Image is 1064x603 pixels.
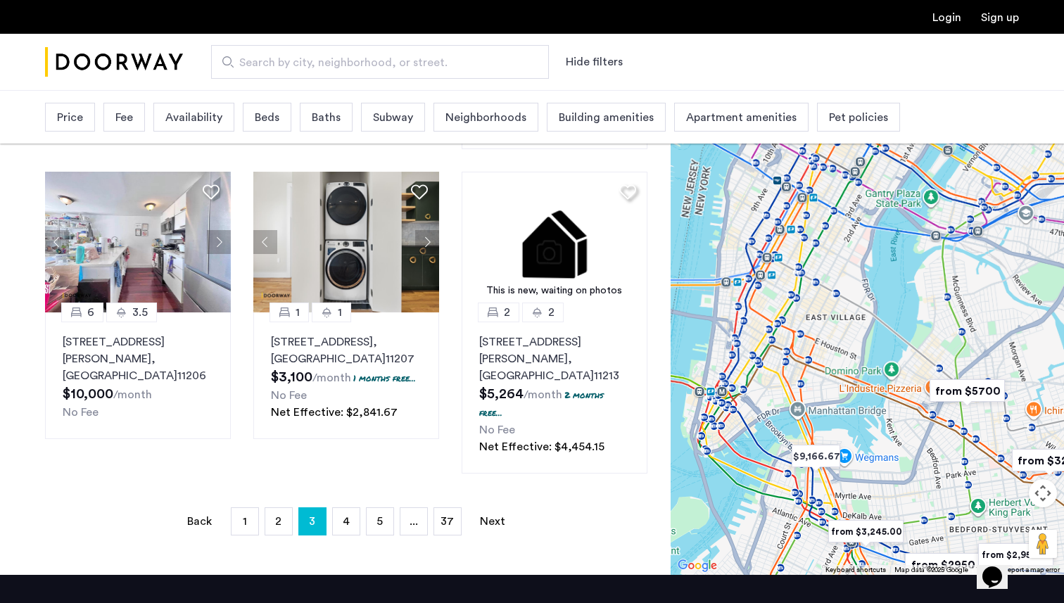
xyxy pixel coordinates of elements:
[973,539,1059,571] div: from $2,953.92
[479,424,515,436] span: No Fee
[894,566,968,573] span: Map data ©2025 Google
[373,109,413,126] span: Subway
[1003,565,1060,575] a: Report a map error
[977,547,1022,589] iframe: chat widget
[87,304,94,321] span: 6
[211,45,549,79] input: Apartment Search
[686,109,797,126] span: Apartment amenities
[479,508,507,535] a: Next
[899,549,986,580] div: from $2950
[312,372,351,383] sub: /month
[479,387,524,401] span: $5,264
[566,53,623,70] button: Show or hide filters
[57,109,83,126] span: Price
[186,508,214,535] a: Back
[353,372,416,384] p: 1 months free...
[524,389,562,400] sub: /month
[45,172,231,312] img: 2016_638524673586775362.jpeg
[462,172,647,312] a: This is new, waiting on photos
[338,304,342,321] span: 1
[674,557,721,575] a: Open this area in Google Maps (opens a new window)
[271,370,312,384] span: $3,100
[981,12,1019,23] a: Registration
[45,507,647,535] nav: Pagination
[825,565,886,575] button: Keyboard shortcuts
[63,387,113,401] span: $10,000
[462,172,647,312] img: 2.gif
[115,109,133,126] span: Fee
[1029,530,1057,558] button: Drag Pegman onto the map to open Street View
[548,304,555,321] span: 2
[924,375,1011,407] div: from $5700
[113,389,152,400] sub: /month
[445,109,526,126] span: Neighborhoods
[243,516,247,527] span: 1
[410,516,418,527] span: ...
[45,36,183,89] img: logo
[45,312,231,439] a: 63.5[STREET_ADDRESS][PERSON_NAME], [GEOGRAPHIC_DATA]11206No Fee
[829,109,888,126] span: Pet policies
[45,230,69,254] button: Previous apartment
[504,304,510,321] span: 2
[343,516,350,527] span: 4
[63,334,213,384] p: [STREET_ADDRESS][PERSON_NAME] 11206
[309,510,315,533] span: 3
[275,516,281,527] span: 2
[1029,479,1057,507] button: Map camera controls
[469,284,640,298] div: This is new, waiting on photos
[674,557,721,575] img: Google
[271,407,398,418] span: Net Effective: $2,841.67
[165,109,222,126] span: Availability
[63,407,99,418] span: No Fee
[441,516,454,527] span: 37
[255,109,279,126] span: Beds
[559,109,654,126] span: Building amenities
[462,312,647,474] a: 22[STREET_ADDRESS][PERSON_NAME], [GEOGRAPHIC_DATA]112132 months free...No FeeNet Effective: $4,45...
[479,334,630,384] p: [STREET_ADDRESS][PERSON_NAME] 11213
[823,516,909,547] div: from $3,245.00
[253,312,439,439] a: 11[STREET_ADDRESS], [GEOGRAPHIC_DATA]112071 months free...No FeeNet Effective: $2,841.67
[415,230,439,254] button: Next apartment
[132,304,148,321] span: 3.5
[786,440,846,472] div: $9,166.67
[312,109,341,126] span: Baths
[376,516,383,527] span: 5
[271,334,422,367] p: [STREET_ADDRESS] 11207
[296,304,300,321] span: 1
[253,172,439,312] img: 2016_638467439364871468.jpeg
[45,36,183,89] a: Cazamio Logo
[239,54,509,71] span: Search by city, neighborhood, or street.
[207,230,231,254] button: Next apartment
[479,441,604,452] span: Net Effective: $4,454.15
[932,12,961,23] a: Login
[271,390,307,401] span: No Fee
[479,389,604,419] p: 2 months free...
[253,230,277,254] button: Previous apartment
